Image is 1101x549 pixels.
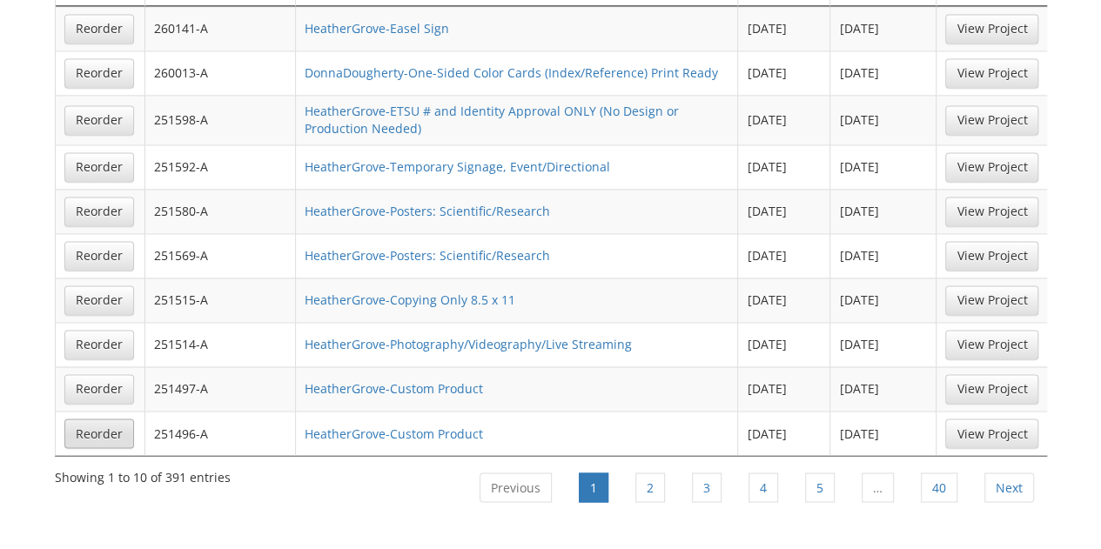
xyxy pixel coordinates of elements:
[738,411,830,455] td: [DATE]
[830,6,937,50] td: [DATE]
[305,103,679,137] a: HeatherGrove-ETSU # and Identity Approval ONLY (No Design or Production Needed)
[635,472,665,502] a: 2
[945,330,1038,359] a: View Project
[830,189,937,233] td: [DATE]
[64,152,134,182] a: Reorder
[830,278,937,322] td: [DATE]
[145,411,296,455] td: 251496-A
[945,241,1038,271] a: View Project
[305,247,550,264] a: HeatherGrove-Posters: Scientific/Research
[738,233,830,278] td: [DATE]
[64,418,134,448] a: Reorder
[64,285,134,315] a: Reorder
[145,50,296,95] td: 260013-A
[305,380,483,397] a: HeatherGrove-Custom Product
[64,105,134,135] a: Reorder
[738,189,830,233] td: [DATE]
[305,64,718,81] a: DonnaDougherty-One-Sided Color Cards (Index/Reference) Print Ready
[830,95,937,144] td: [DATE]
[305,291,515,308] a: HeatherGrove-Copying Only 8.5 x 11
[738,95,830,144] td: [DATE]
[305,203,550,219] a: HeatherGrove-Posters: Scientific/Research
[749,472,778,502] a: 4
[738,278,830,322] td: [DATE]
[921,472,957,502] a: 40
[305,425,483,441] a: HeatherGrove-Custom Product
[145,6,296,50] td: 260141-A
[579,472,608,502] a: 1
[145,233,296,278] td: 251569-A
[145,95,296,144] td: 251598-A
[805,472,835,502] a: 5
[64,330,134,359] a: Reorder
[145,189,296,233] td: 251580-A
[64,374,134,404] a: Reorder
[145,278,296,322] td: 251515-A
[692,472,722,502] a: 3
[64,197,134,226] a: Reorder
[830,366,937,411] td: [DATE]
[480,472,552,502] a: Previous
[984,472,1034,502] a: Next
[305,20,449,37] a: HeatherGrove-Easel Sign
[738,322,830,366] td: [DATE]
[145,366,296,411] td: 251497-A
[738,366,830,411] td: [DATE]
[945,285,1038,315] a: View Project
[145,322,296,366] td: 251514-A
[738,50,830,95] td: [DATE]
[64,241,134,271] a: Reorder
[738,144,830,189] td: [DATE]
[830,144,937,189] td: [DATE]
[945,374,1038,404] a: View Project
[738,6,830,50] td: [DATE]
[64,14,134,44] a: Reorder
[830,411,937,455] td: [DATE]
[55,461,231,485] div: Showing 1 to 10 of 391 entries
[830,50,937,95] td: [DATE]
[945,152,1038,182] a: View Project
[64,58,134,88] a: Reorder
[862,472,894,502] a: …
[305,158,610,175] a: HeatherGrove-Temporary Signage, Event/Directional
[945,418,1038,448] a: View Project
[945,105,1038,135] a: View Project
[830,322,937,366] td: [DATE]
[305,336,632,352] a: HeatherGrove-Photography/Videography/Live Streaming
[945,58,1038,88] a: View Project
[945,197,1038,226] a: View Project
[945,14,1038,44] a: View Project
[830,233,937,278] td: [DATE]
[145,144,296,189] td: 251592-A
